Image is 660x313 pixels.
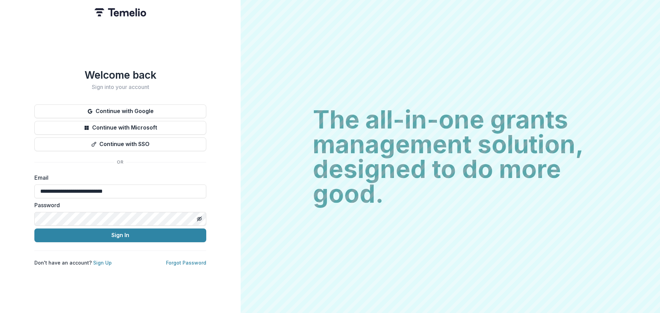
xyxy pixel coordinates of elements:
p: Don't have an account? [34,259,112,266]
h1: Welcome back [34,69,206,81]
button: Continue with SSO [34,137,206,151]
a: Sign Up [93,260,112,266]
button: Toggle password visibility [194,213,205,224]
button: Continue with Google [34,104,206,118]
button: Sign In [34,228,206,242]
img: Temelio [95,8,146,16]
a: Forgot Password [166,260,206,266]
label: Email [34,174,202,182]
label: Password [34,201,202,209]
h2: Sign into your account [34,84,206,90]
button: Continue with Microsoft [34,121,206,135]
